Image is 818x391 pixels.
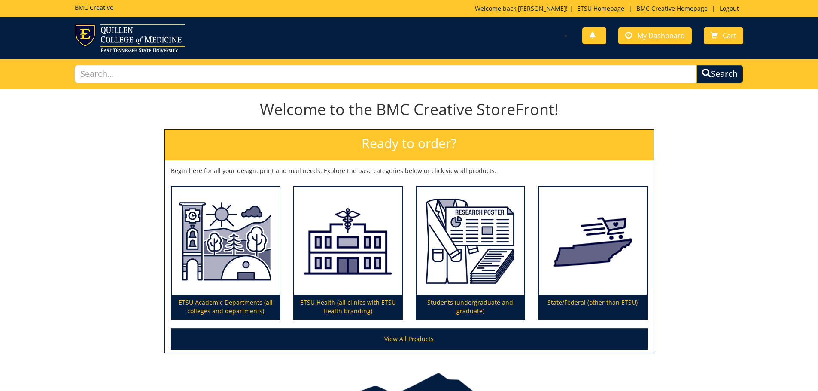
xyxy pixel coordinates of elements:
a: State/Federal (other than ETSU) [539,187,647,319]
a: ETSU Academic Departments (all colleges and departments) [172,187,280,319]
input: Search... [75,65,697,83]
p: Welcome back, ! | | | [475,4,743,13]
p: ETSU Academic Departments (all colleges and departments) [172,295,280,319]
img: ETSU logo [75,24,185,52]
a: BMC Creative Homepage [632,4,712,12]
a: Students (undergraduate and graduate) [417,187,524,319]
img: ETSU Health (all clinics with ETSU Health branding) [294,187,402,295]
a: My Dashboard [618,27,692,44]
a: Logout [715,4,743,12]
h5: BMC Creative [75,4,113,11]
p: ETSU Health (all clinics with ETSU Health branding) [294,295,402,319]
span: Cart [723,31,736,40]
img: State/Federal (other than ETSU) [539,187,647,295]
a: ETSU Homepage [573,4,629,12]
a: View All Products [171,328,648,350]
span: My Dashboard [637,31,685,40]
a: ETSU Health (all clinics with ETSU Health branding) [294,187,402,319]
p: Begin here for all your design, print and mail needs. Explore the base categories below or click ... [171,167,648,175]
h2: Ready to order? [165,130,654,160]
p: State/Federal (other than ETSU) [539,295,647,319]
h1: Welcome to the BMC Creative StoreFront! [164,101,654,118]
img: Students (undergraduate and graduate) [417,187,524,295]
button: Search [696,65,743,83]
img: ETSU Academic Departments (all colleges and departments) [172,187,280,295]
p: Students (undergraduate and graduate) [417,295,524,319]
a: [PERSON_NAME] [518,4,566,12]
a: Cart [704,27,743,44]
